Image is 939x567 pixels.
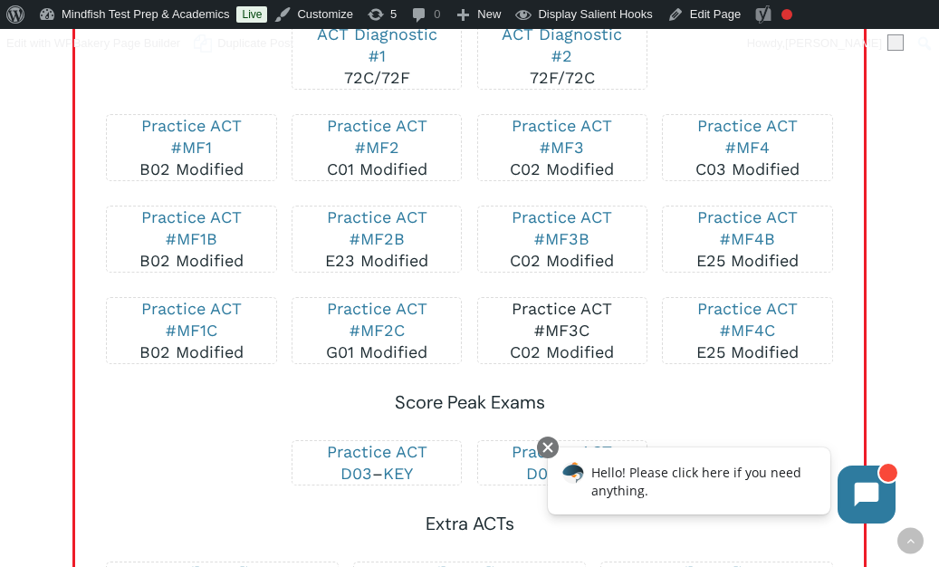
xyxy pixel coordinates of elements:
a: Practice ACT #MF1B [141,207,242,248]
p: – [311,441,443,485]
iframe: Chatbot [529,433,914,542]
a: KEY [383,464,413,483]
h6: Score Peak Exams [106,389,833,416]
a: Live [236,6,267,23]
div: Focus keyphrase not set [781,9,792,20]
p: C02 Modified [496,115,628,180]
p: E25 Modified [681,207,813,272]
p: 72C/72F [311,24,443,89]
p: – [496,441,628,485]
p: C01 Modified [311,115,443,180]
p: B02 Modified [125,298,257,363]
a: Practice ACT #MF2 [327,116,427,157]
a: Practice ACT D05 [512,442,612,483]
a: Practice ACT #MF4C [697,299,798,340]
p: C02 Modified [496,298,628,363]
p: C03 Modified [681,115,813,180]
h6: Extra ACTs [106,510,833,537]
p: B02 Modified [125,115,257,180]
a: Practice ACT #MF1C [141,299,242,340]
p: E25 Modified [681,298,813,363]
p: G01 Modified [311,298,443,363]
p: C02 Modified [496,207,628,272]
a: Practice ACT #MF2C [327,299,427,340]
a: Practice ACT #MF1 [141,116,242,157]
p: B02 Modified [125,207,257,272]
a: Practice ACT #MF3C [512,299,612,340]
a: Practice ACT #MF2B [327,207,427,248]
a: Howdy, [741,29,911,58]
span: Duplicate Post [217,29,293,58]
p: E23 Modified [311,207,443,272]
a: Practice ACT #MF3 [512,116,612,157]
a: Practice ACT #MF4 [697,116,798,157]
span: [PERSON_NAME] [785,36,882,50]
a: Practice ACT D03 [327,442,427,483]
a: Practice ACT #MF4B [697,207,798,248]
p: 72F/72C [496,24,628,89]
a: Practice ACT #MF3B [512,207,612,248]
